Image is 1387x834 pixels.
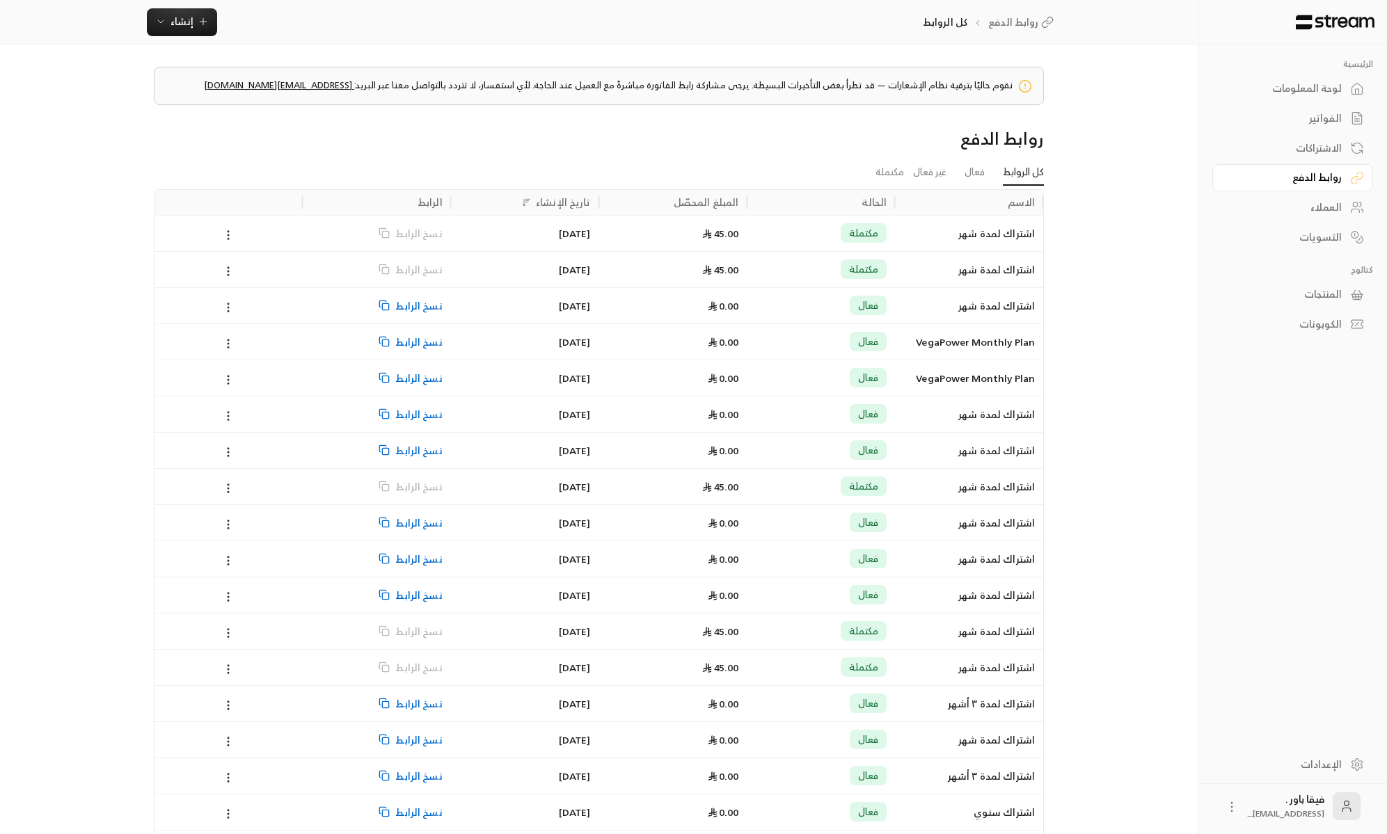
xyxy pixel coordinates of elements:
div: المنتجات [1230,287,1342,301]
div: [DATE] [459,722,591,757]
div: [DATE] [459,794,591,830]
p: كل الروابط [923,15,967,29]
span: نسخ الرابط [395,614,442,649]
div: VegaPower Monthly Plan [903,324,1035,360]
span: فعال [858,696,879,710]
div: [DATE] [459,216,591,251]
div: [DATE] [459,433,591,468]
div: 0.00 [608,722,739,757]
a: [EMAIL_ADDRESS][DOMAIN_NAME] [204,77,354,93]
div: الرابط [418,193,443,211]
div: اشتراك لمدة شهر [903,650,1035,685]
a: كل الروابط [1003,161,1044,186]
div: [DATE] [459,505,591,540]
span: إنشاء [171,13,193,30]
div: VegaPower Monthly Plan [903,360,1035,396]
div: الاشتراكات [1230,141,1342,155]
span: فعال [858,588,879,602]
div: اشتراك سنوي [903,794,1035,830]
nav: breadcrumb [923,15,1058,29]
span: فعال [858,443,879,457]
button: Sort [518,194,534,211]
span: فعال [858,732,879,746]
span: نسخ الرابط [395,324,442,360]
div: 45.00 [608,614,739,649]
div: اشتراك لمدة شهر [903,252,1035,287]
div: التسويات [1230,230,1342,244]
div: [DATE] [459,577,591,613]
div: فيقا باور . [1247,792,1324,820]
p: كتالوج [1212,264,1373,275]
span: نقوم حاليًا بترقية نظام الإشعارات — قد تطرأ بعض التأخيرات البسيطة. يرجى مشاركة رابط الفاتورة مباش... [204,77,1013,93]
a: مكتملة [875,161,904,185]
div: [DATE] [459,469,591,504]
div: 45.00 [608,216,739,251]
span: نسخ الرابط [395,686,442,721]
div: [DATE] [459,396,591,432]
div: اشتراك لمدة شهر [903,216,1035,251]
div: العملاء [1230,200,1342,214]
span: نسخ الرابط [395,469,442,504]
span: فعال [858,552,879,566]
p: الرئيسية [1212,58,1373,70]
div: الكوبونات [1230,317,1342,331]
div: اشتراك لمدة شهر [903,577,1035,613]
a: العملاء [1212,194,1373,221]
a: الكوبونات [1212,311,1373,338]
a: فعال [965,161,985,185]
a: الفواتير [1212,105,1373,132]
a: لوحة المعلومات [1212,75,1373,102]
div: روابط الدفع [1230,170,1342,184]
div: تاريخ الإنشاء [536,193,590,211]
span: نسخ الرابط [395,396,442,432]
a: المنتجات [1212,281,1373,308]
span: مكتملة [849,262,878,276]
div: [DATE] [459,252,591,287]
div: [DATE] [459,541,591,577]
div: المبلغ المحصّل [674,193,739,211]
div: 0.00 [608,758,739,794]
span: نسخ الرابط [395,360,442,396]
div: اشتراك لمدة ٣ أشهر [903,758,1035,794]
div: [DATE] [459,614,591,649]
div: [DATE] [459,686,591,721]
span: نسخ الرابط [395,541,442,577]
div: 0.00 [608,686,739,721]
div: اشتراك لمدة شهر [903,288,1035,323]
span: نسخ الرابط [395,650,442,685]
span: نسخ الرابط [395,252,442,287]
span: فعال [858,515,879,529]
div: [DATE] [459,288,591,323]
span: فعال [858,335,879,348]
div: الإعدادات [1230,757,1342,771]
span: فعال [858,805,879,819]
span: نسخ الرابط [395,433,442,468]
div: روابط الدفع [756,127,1044,150]
button: إنشاء [147,8,217,36]
span: فعال [858,407,879,421]
span: مكتملة [849,660,878,674]
a: التسويات [1212,223,1373,250]
span: نسخ الرابط [395,758,442,794]
a: روابط الدفع [988,15,1058,29]
div: لوحة المعلومات [1230,81,1342,95]
div: [DATE] [459,650,591,685]
div: 0.00 [608,541,739,577]
div: اشتراك لمدة شهر [903,722,1035,757]
img: Logo [1294,15,1376,30]
span: مكتملة [849,226,878,240]
div: اشتراك لمدة شهر [903,433,1035,468]
a: روابط الدفع [1212,164,1373,191]
div: اشتراك لمدة ٣ أشهر [903,686,1035,721]
div: اشتراك لمدة شهر [903,396,1035,432]
div: 45.00 [608,252,739,287]
div: [DATE] [459,360,591,396]
div: اشتراك لمدة شهر [903,541,1035,577]
span: نسخ الرابط [395,216,442,251]
div: 0.00 [608,396,739,432]
div: الفواتير [1230,111,1342,125]
div: 0.00 [608,433,739,468]
span: نسخ الرابط [395,288,442,323]
a: غير فعال [913,161,946,185]
div: 0.00 [608,324,739,360]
